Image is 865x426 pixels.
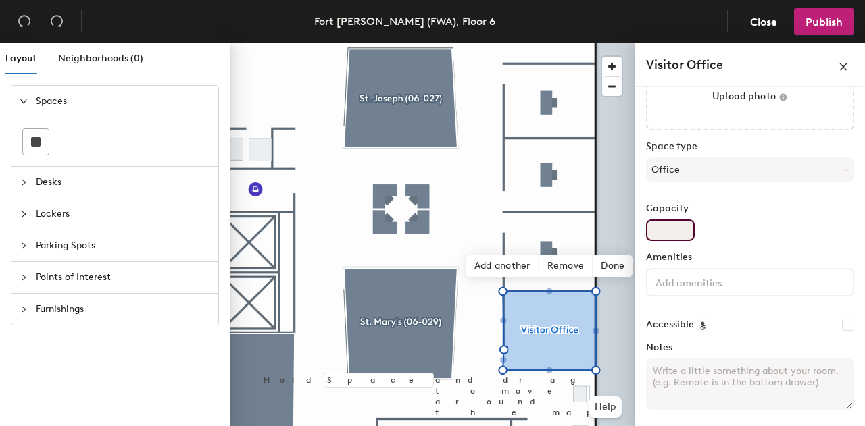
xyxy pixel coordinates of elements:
[20,210,28,218] span: collapsed
[653,273,774,290] input: Add amenities
[36,294,210,325] span: Furnishings
[36,167,210,198] span: Desks
[646,56,723,74] h4: Visitor Office
[20,242,28,250] span: collapsed
[20,305,28,313] span: collapsed
[58,53,143,64] span: Neighborhoods (0)
[314,13,495,30] div: Fort [PERSON_NAME] (FWA), Floor 6
[5,53,36,64] span: Layout
[466,255,539,277] span: Add another
[36,198,210,230] span: Lockers
[36,230,210,261] span: Parking Spots
[646,252,854,263] label: Amenities
[20,97,28,105] span: expanded
[593,255,633,277] span: Done
[750,16,777,28] span: Close
[646,203,854,214] label: Capacity
[20,273,28,282] span: collapsed
[839,62,848,72] span: close
[20,178,28,186] span: collapsed
[36,86,210,117] span: Spaces
[646,319,694,330] label: Accessible
[11,8,38,35] button: Undo (⌘ + Z)
[646,342,854,353] label: Notes
[739,8,789,35] button: Close
[794,8,854,35] button: Publish
[43,8,70,35] button: Redo (⌘ + ⇧ + Z)
[646,157,854,182] button: Office
[589,396,622,418] button: Help
[806,16,843,28] span: Publish
[646,141,854,152] label: Space type
[36,262,210,293] span: Points of Interest
[18,14,31,28] span: undo
[539,255,593,277] span: Remove
[646,63,854,130] button: Upload photo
